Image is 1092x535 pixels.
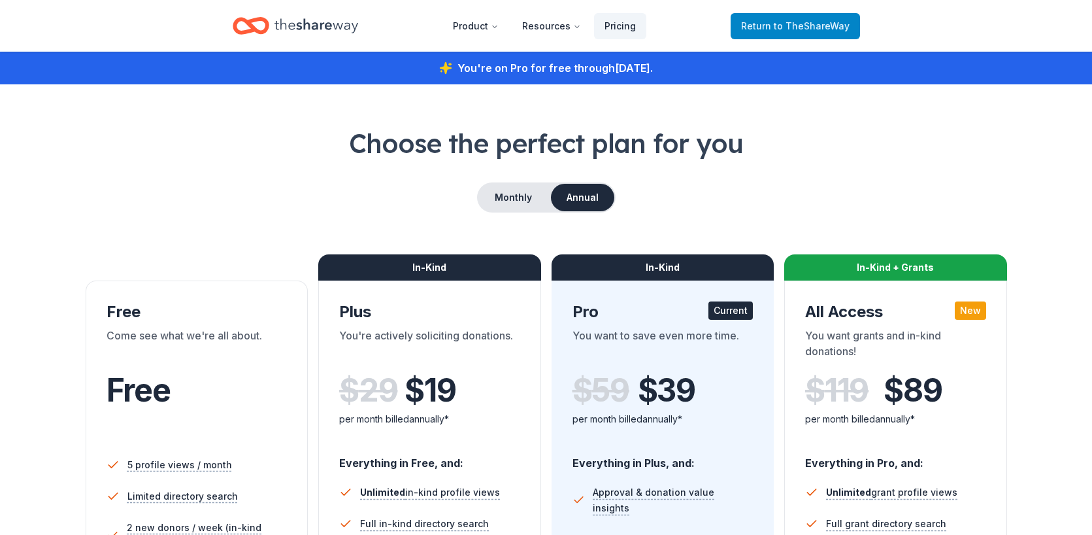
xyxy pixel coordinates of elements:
[784,254,1007,281] div: In-Kind + Grants
[552,254,774,281] div: In-Kind
[127,489,238,504] span: Limited directory search
[805,444,986,472] div: Everything in Pro, and:
[551,184,614,211] button: Annual
[572,444,753,472] div: Everything in Plus, and:
[572,328,753,364] div: You want to save even more time.
[826,516,946,532] span: Full grant directory search
[572,411,753,427] div: per month billed annually*
[442,13,509,39] button: Product
[405,372,455,409] span: $ 19
[708,302,753,320] div: Current
[805,302,986,322] div: All Access
[52,125,1040,162] h1: Choose the perfect plan for you
[805,411,986,427] div: per month billed annually*
[638,372,695,409] span: $ 39
[826,487,957,498] span: grant profile views
[360,487,500,498] span: in-kind profile views
[233,10,358,41] a: Home
[318,254,541,281] div: In-Kind
[955,302,986,320] div: New
[572,302,753,322] div: Pro
[774,20,850,31] span: to TheShareWay
[731,13,860,39] a: Returnto TheShareWay
[107,302,288,322] div: Free
[478,184,548,211] button: Monthly
[442,10,646,41] nav: Main
[594,13,646,39] a: Pricing
[107,371,171,409] span: Free
[339,411,520,427] div: per month billed annually*
[339,302,520,322] div: Plus
[805,328,986,364] div: You want grants and in-kind donations!
[339,328,520,364] div: You're actively soliciting donations.
[884,372,942,409] span: $ 89
[360,516,489,532] span: Full in-kind directory search
[512,13,591,39] button: Resources
[360,487,405,498] span: Unlimited
[127,457,232,473] span: 5 profile views / month
[339,444,520,472] div: Everything in Free, and:
[107,328,288,364] div: Come see what we're all about.
[593,485,753,516] span: Approval & donation value insights
[741,18,850,34] span: Return
[826,487,871,498] span: Unlimited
